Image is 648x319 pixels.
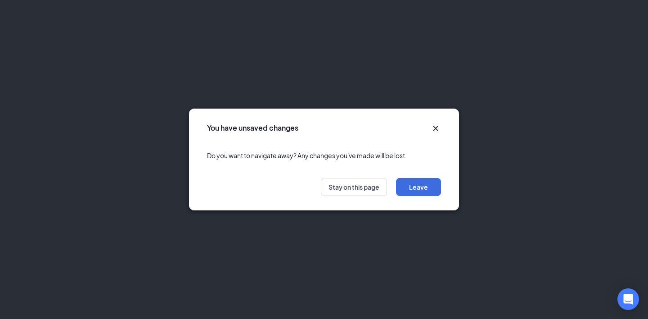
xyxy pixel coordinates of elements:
h3: You have unsaved changes [207,123,298,133]
svg: Cross [430,123,441,134]
div: Open Intercom Messenger [617,288,639,310]
button: Leave [396,178,441,196]
button: Close [430,123,441,134]
button: Stay on this page [321,178,387,196]
div: Do you want to navigate away? Any changes you've made will be lost [207,142,441,169]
